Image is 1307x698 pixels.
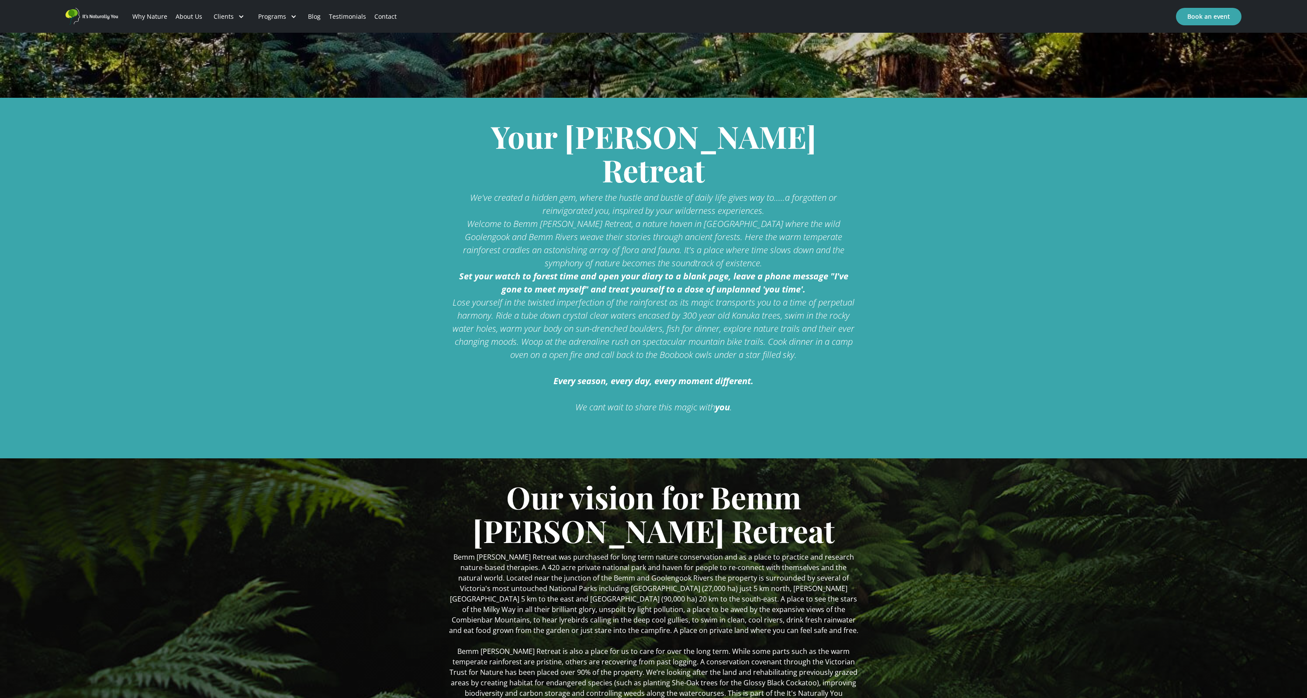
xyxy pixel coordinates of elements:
strong: you [715,401,730,413]
div: Clients [207,2,251,31]
a: Blog [304,2,325,31]
a: Book an event [1176,8,1241,25]
a: Why Nature [128,2,172,31]
h1: Your [PERSON_NAME] Retreat [448,120,859,187]
strong: Every season, every day, every moment different. [553,375,754,387]
div: We've created a hidden gem, where the hustle and bustle of daily life gives way to.....a forgotte... [448,191,859,427]
div: Clients [214,12,234,21]
a: About Us [172,2,207,31]
strong: Set your watch to forest time and open your diary to a blank page, leave a phone message "I've go... [459,270,848,295]
a: Contact [370,2,401,31]
strong: Our vision for Bemm [PERSON_NAME] Retreat [473,476,835,551]
div: Programs [251,2,304,31]
a: Testimonials [325,2,370,31]
div: Programs [258,12,286,21]
a: home [66,8,118,25]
